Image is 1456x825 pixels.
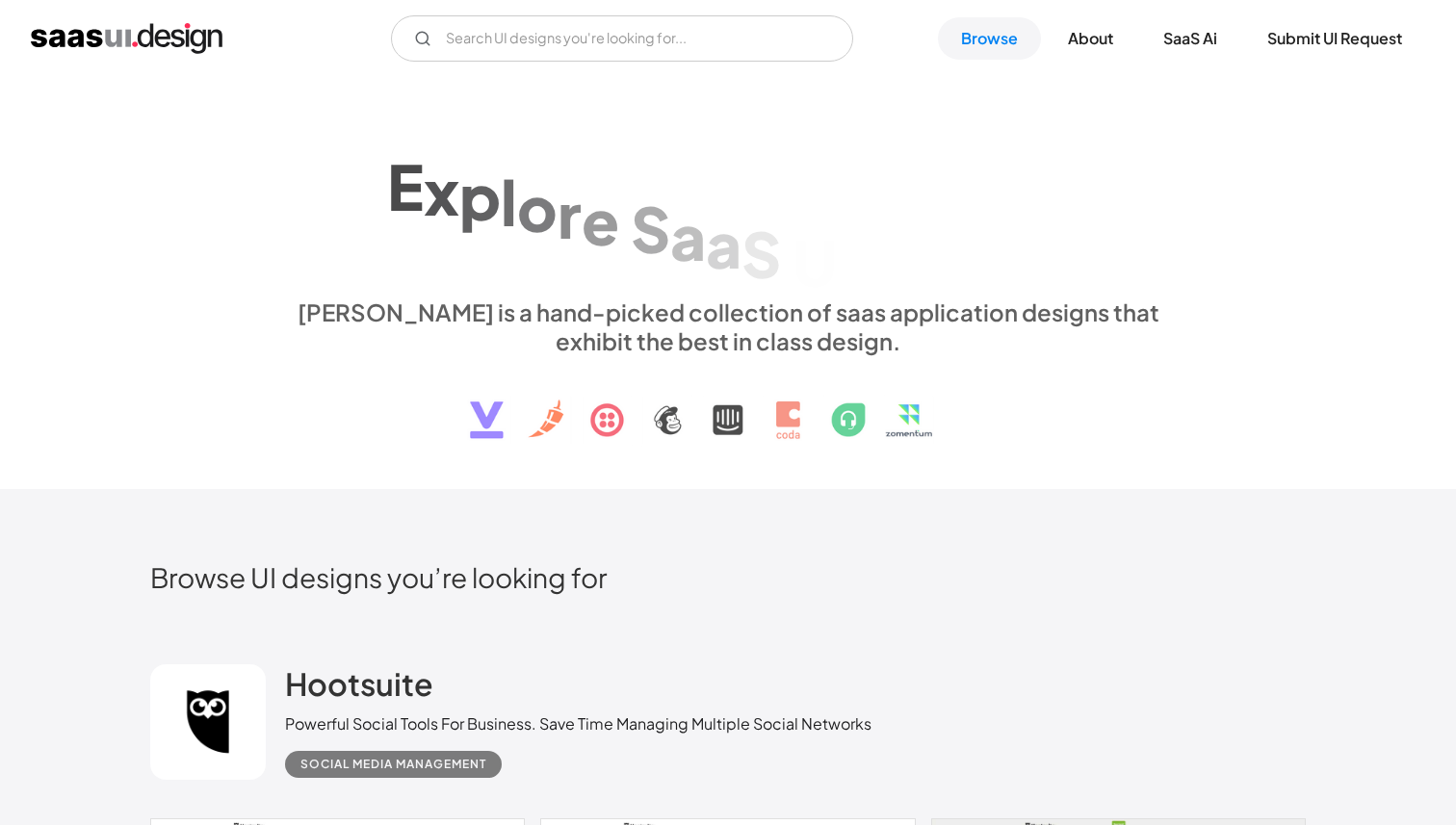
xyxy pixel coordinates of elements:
[285,130,1171,278] h1: Explore SaaS UI design patterns & interactions.
[938,17,1041,60] a: Browse
[1244,17,1425,60] a: Submit UI Request
[285,712,871,735] div: Powerful Social Tools For Business. Save Time Managing Multiple Social Networks
[706,207,741,281] div: a
[741,217,781,291] div: S
[459,159,501,233] div: p
[1140,17,1240,60] a: SaaS Ai
[517,170,558,245] div: o
[558,177,582,251] div: r
[436,355,1020,455] img: text, icon, saas logo
[285,297,1171,355] div: [PERSON_NAME] is a hand-picked collection of saas application designs that exhibit the best in cl...
[31,23,222,54] a: home
[387,149,424,223] div: E
[391,15,853,62] input: Search UI designs you're looking for...
[501,165,517,239] div: l
[391,15,853,62] form: Email Form
[793,225,837,299] div: U
[150,560,1306,594] h2: Browse UI designs you’re looking for
[1045,17,1136,60] a: About
[424,154,459,228] div: x
[285,664,433,703] h2: Hootsuite
[300,753,486,776] div: Social Media Management
[582,184,619,258] div: e
[670,199,706,273] div: a
[631,192,670,266] div: S
[285,664,433,712] a: Hootsuite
